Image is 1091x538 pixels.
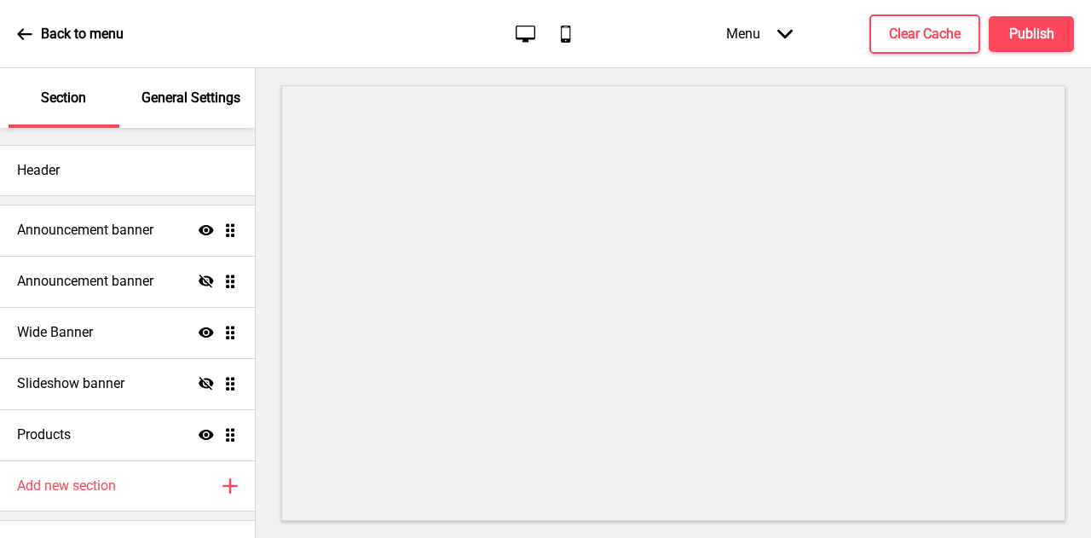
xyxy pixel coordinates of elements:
h4: Add new section [17,477,116,495]
h4: Products [17,425,71,444]
p: General Settings [141,89,240,107]
h4: Wide Banner [17,323,93,342]
h4: Slideshow banner [17,374,124,393]
button: Clear Cache [869,14,980,54]
h4: Announcement banner [17,272,153,291]
p: Back to menu [41,25,124,43]
h4: Clear Cache [889,25,961,43]
h4: Announcement banner [17,221,153,240]
button: Publish [989,16,1074,52]
a: Back to menu [17,11,124,57]
h4: Publish [1009,25,1054,43]
div: Menu [709,9,810,59]
h4: Header [17,161,60,180]
p: Section [41,89,86,107]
